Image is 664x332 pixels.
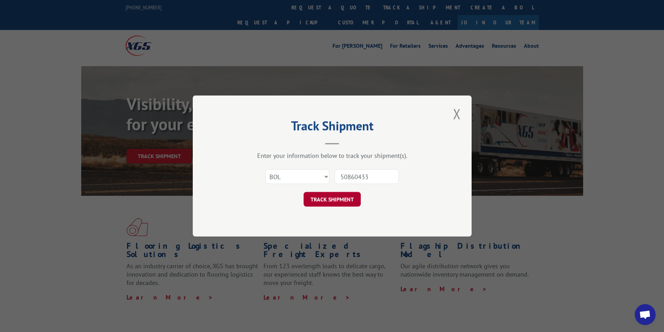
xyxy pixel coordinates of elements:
[335,169,399,184] input: Number(s)
[635,304,656,325] a: Open chat
[228,152,437,160] div: Enter your information below to track your shipment(s).
[451,104,463,123] button: Close modal
[304,192,361,207] button: TRACK SHIPMENT
[228,121,437,134] h2: Track Shipment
